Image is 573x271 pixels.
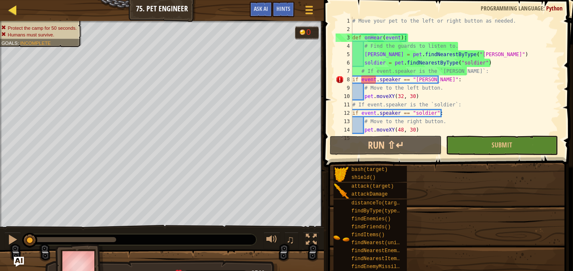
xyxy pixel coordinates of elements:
span: : [18,40,20,46]
img: portrait.png [333,183,349,199]
span: attackDamage [352,191,388,197]
button: Ask AI [250,2,272,17]
span: Programming language [481,4,543,12]
li: Protect the camp for 50 seconds. [1,25,77,31]
button: Toggle fullscreen [303,232,320,249]
span: Hints [276,5,290,13]
div: 11 [336,101,352,109]
div: 0 [306,28,315,36]
div: 1 [336,17,352,25]
span: findNearestEnemy() [352,248,406,254]
span: Protect the camp for 50 seconds. [8,25,77,31]
span: Goals [1,40,18,46]
img: portrait.png [333,232,349,248]
span: findFriends() [352,224,391,230]
span: findByType(type, units) [352,208,421,214]
span: ♫ [286,233,294,246]
span: distanceTo(target) [352,200,406,206]
div: 4 [336,42,352,50]
div: 10 [336,92,352,101]
button: Ask AI [14,257,24,267]
div: 9 [336,84,352,92]
img: portrait.png [333,167,349,183]
div: 12 [336,109,352,117]
div: 3 [336,34,352,42]
div: 14 [336,126,352,134]
div: 15 [336,134,352,142]
button: Ctrl + P: Pause [4,232,21,249]
div: 8 [336,75,352,84]
div: 7 [336,67,352,75]
span: Humans must survive. [8,32,55,37]
div: 5 [336,50,352,59]
span: bash(target) [352,167,388,173]
button: ♫ [284,232,299,249]
span: Incomplete [20,40,51,46]
span: findNearestItem() [352,256,403,262]
span: Submit [492,140,512,150]
div: 2 [336,25,352,34]
span: findItems() [352,232,385,238]
span: findEnemyMissiles() [352,264,409,270]
div: 13 [336,117,352,126]
button: Adjust volume [263,232,280,249]
span: Python [546,4,563,12]
div: 6 [336,59,352,67]
button: Run ⇧↵ [330,136,442,155]
button: Submit [446,136,558,155]
span: findEnemies() [352,216,391,222]
span: Ask AI [254,5,268,13]
span: findNearest(units) [352,240,406,246]
span: attack(target) [352,183,394,189]
span: : [543,4,546,12]
li: Humans must survive. [1,31,77,38]
span: shield() [352,175,376,181]
div: Team 'humans' has 0 gold. [295,26,319,39]
button: Show game menu [299,2,320,21]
